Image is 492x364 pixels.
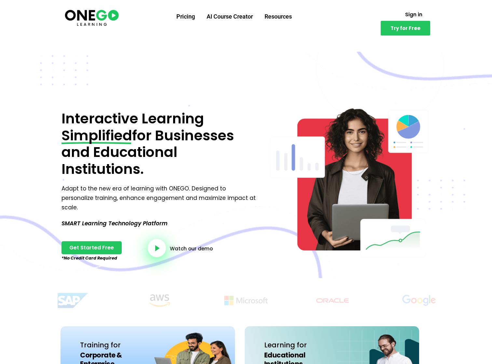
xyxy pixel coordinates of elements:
[69,245,114,250] span: Get Started Free
[148,239,166,257] a: video-button
[124,291,195,310] img: Title
[170,246,213,251] a: Watch our demo
[61,219,258,228] p: SMART Learning Technology Platform
[259,8,298,25] a: Resources
[61,127,132,144] span: Simplified
[211,291,281,310] img: Title
[61,241,122,254] a: Get Started Free
[61,109,204,128] span: Interactive Learning
[405,12,422,17] span: Sign in
[297,291,368,310] img: Title
[61,126,234,179] span: for Businesses and Educational Institutions.
[390,26,420,31] span: Try for Free
[171,8,201,25] a: Pricing
[61,255,117,261] em: *No Credit Card Required
[201,8,259,25] a: AI Course Creator
[381,21,430,35] a: Try for Free
[61,184,258,212] p: Adapt to the new era of learning with ONEGO. Designed to personalize training, enhance engagement...
[397,8,430,21] a: Sign in
[384,291,454,310] img: Title
[38,291,108,310] img: Title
